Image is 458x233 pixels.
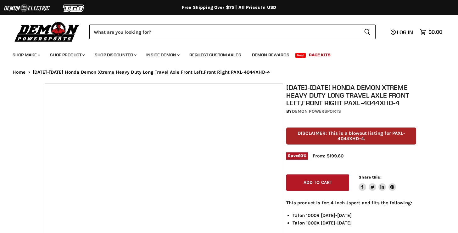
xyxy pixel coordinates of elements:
[359,25,376,39] button: Search
[3,2,50,14] img: Demon Electric Logo 2
[286,199,416,207] p: This product is for: 4 inch Jsport and fits the following:
[313,153,343,159] span: From: $199.60
[292,109,341,114] a: Demon Powersports
[90,48,140,61] a: Shop Discounted
[89,25,359,39] input: Search
[295,53,306,58] span: New!
[50,2,98,14] img: TGB Logo 2
[286,108,416,115] div: by
[397,29,413,35] span: Log in
[45,48,89,61] a: Shop Product
[286,83,416,107] h1: [DATE]-[DATE] Honda Demon Xtreme Heavy Duty Long Travel Axle Front Left,Front Right PAXL-4044XHD-4
[33,70,270,75] span: [DATE]-[DATE] Honda Demon Xtreme Heavy Duty Long Travel Axle Front Left,Front Right PAXL-4044XHD-4
[359,175,381,179] span: Share this:
[286,128,416,145] p: DISCLAIMER: This is a blowout listing for PAXL-4044XHD-4.
[13,20,81,43] img: Demon Powersports
[359,174,396,191] aside: Share this:
[8,46,441,61] ul: Main menu
[142,48,183,61] a: Inside Demon
[185,48,246,61] a: Request Custom Axles
[428,29,442,35] span: $0.00
[304,180,332,185] span: Add to cart
[13,70,26,75] a: Home
[8,48,44,61] a: Shop Make
[247,48,294,61] a: Demon Rewards
[286,152,308,159] span: Save %
[286,174,349,191] button: Add to cart
[89,25,376,39] form: Product
[293,212,416,219] li: Talon 1000R [DATE]-[DATE]
[298,153,303,158] span: 60
[304,48,335,61] a: Race Kits
[388,29,417,35] a: Log in
[417,27,445,37] a: $0.00
[293,219,416,227] li: Talon 1000X [DATE]-[DATE]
